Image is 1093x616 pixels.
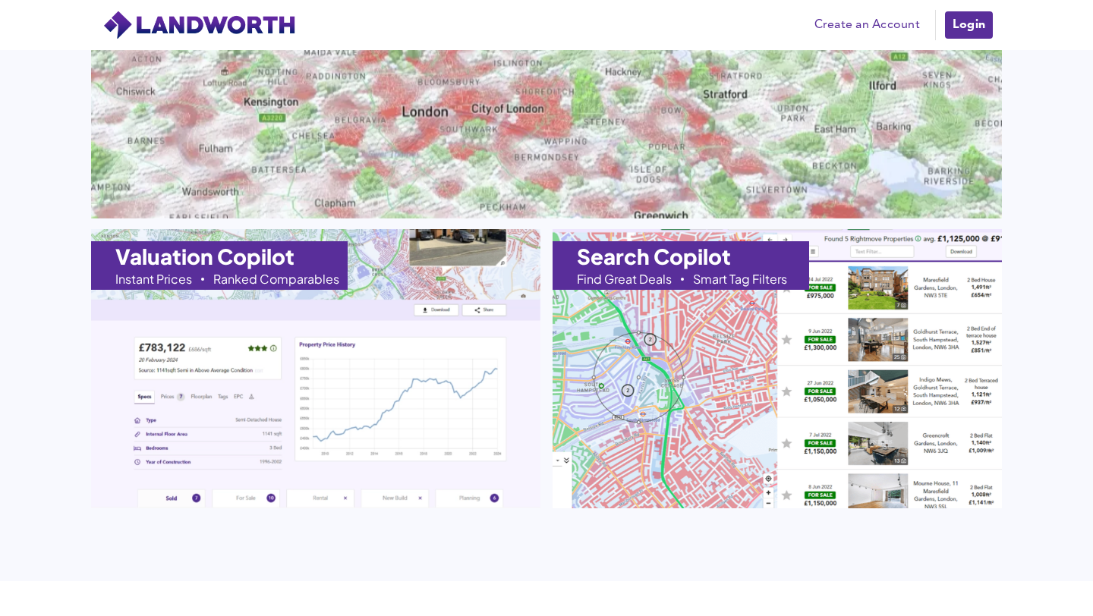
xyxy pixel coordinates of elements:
[943,10,994,40] a: Login
[115,273,192,285] div: Instant Prices
[115,246,295,267] h1: Valuation Copilot
[553,229,1002,508] a: Search CopilotFind Great DealsSmart Tag Filters
[213,273,339,285] div: Ranked Comparables
[577,246,731,267] h1: Search Copilot
[577,273,672,285] div: Find Great Deals
[91,229,540,508] a: Valuation CopilotInstant PricesRanked Comparables
[807,14,928,36] a: Create an Account
[693,273,787,285] div: Smart Tag Filters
